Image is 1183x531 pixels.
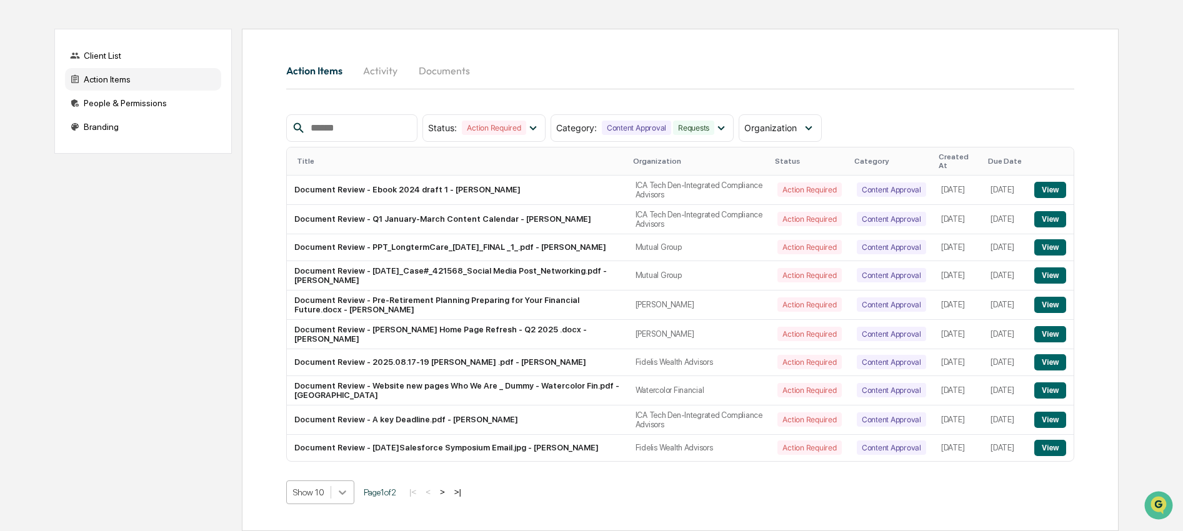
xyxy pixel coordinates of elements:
[628,176,771,205] td: ICA Tech Den-Integrated Compliance Advisors
[934,376,983,405] td: [DATE]
[287,376,628,405] td: Document Review - Website new pages Who We Are _ Dummy - Watercolor Fin.pdf - [GEOGRAPHIC_DATA]
[287,234,628,261] td: Document Review - PPT_LongtermCare_[DATE]_FINAL _1_.pdf - [PERSON_NAME]
[103,157,155,170] span: Attestations
[1034,211,1066,227] button: View
[1143,490,1177,524] iframe: Open customer support
[934,435,983,461] td: [DATE]
[777,412,841,427] div: Action Required
[287,205,628,234] td: Document Review - Q1 January-March Content Calendar - [PERSON_NAME]
[1034,412,1066,428] button: View
[633,157,766,166] div: Organization
[1034,382,1066,399] button: View
[436,487,449,497] button: >
[857,212,926,226] div: Content Approval
[65,68,221,91] div: Action Items
[854,157,929,166] div: Category
[42,108,158,118] div: We're available if you need us!
[628,205,771,234] td: ICA Tech Den-Integrated Compliance Advisors
[857,383,926,397] div: Content Approval
[857,297,926,312] div: Content Approval
[286,56,352,86] button: Action Items
[934,349,983,376] td: [DATE]
[12,159,22,169] div: 🖐️
[744,122,797,133] span: Organization
[287,435,628,461] td: Document Review - [DATE]Salesforce Symposium Email.jpg - [PERSON_NAME]
[12,182,22,192] div: 🔎
[939,152,978,170] div: Created At
[1034,239,1066,256] button: View
[857,240,926,254] div: Content Approval
[287,176,628,205] td: Document Review - Ebook 2024 draft 1 - [PERSON_NAME]
[628,234,771,261] td: Mutual Group
[673,121,714,135] div: Requests
[86,152,160,175] a: 🗄️Attestations
[287,405,628,435] td: Document Review - A key Deadline.pdf - [PERSON_NAME]
[983,349,1027,376] td: [DATE]
[287,290,628,320] td: Document Review - Pre-Retirement Planning Preparing for Your Financial Future.docx - [PERSON_NAME]
[934,205,983,234] td: [DATE]
[287,261,628,290] td: Document Review - [DATE]_Case#_421568_Social Media Post_Networking.pdf - [PERSON_NAME]
[212,99,227,114] button: Start new chat
[65,92,221,114] div: People & Permissions
[857,182,926,197] div: Content Approval
[297,157,623,166] div: Title
[7,152,86,175] a: 🖐️Preclearance
[628,376,771,405] td: Watercolor Financial
[1034,267,1066,284] button: View
[406,487,420,497] button: |<
[451,487,465,497] button: >|
[983,176,1027,205] td: [DATE]
[1034,297,1066,313] button: View
[934,290,983,320] td: [DATE]
[988,157,1022,166] div: Due Date
[428,122,457,133] span: Status :
[983,261,1027,290] td: [DATE]
[287,320,628,349] td: Document Review - [PERSON_NAME] Home Page Refresh - Q2 2025 .docx - [PERSON_NAME]
[12,26,227,46] p: How can we help?
[983,320,1027,349] td: [DATE]
[934,320,983,349] td: [DATE]
[286,56,1074,86] div: activity tabs
[602,121,671,135] div: Content Approval
[25,157,81,170] span: Preclearance
[983,376,1027,405] td: [DATE]
[32,57,206,70] input: Clear
[777,327,841,341] div: Action Required
[12,96,35,118] img: 1746055101610-c473b297-6a78-478c-a979-82029cc54cd1
[25,181,79,194] span: Data Lookup
[409,56,480,86] button: Documents
[777,440,841,455] div: Action Required
[983,290,1027,320] td: [DATE]
[983,234,1027,261] td: [DATE]
[88,211,151,221] a: Powered byPylon
[42,96,205,108] div: Start new chat
[777,383,841,397] div: Action Required
[1034,354,1066,370] button: View
[628,261,771,290] td: Mutual Group
[65,44,221,67] div: Client List
[777,240,841,254] div: Action Required
[934,176,983,205] td: [DATE]
[124,212,151,221] span: Pylon
[983,435,1027,461] td: [DATE]
[364,487,396,497] span: Page 1 of 2
[983,405,1027,435] td: [DATE]
[857,327,926,341] div: Content Approval
[628,349,771,376] td: Fidelis Wealth Advisors
[777,297,841,312] div: Action Required
[628,320,771,349] td: [PERSON_NAME]
[422,487,434,497] button: <
[934,405,983,435] td: [DATE]
[1034,440,1066,456] button: View
[857,355,926,369] div: Content Approval
[628,290,771,320] td: [PERSON_NAME]
[777,212,841,226] div: Action Required
[628,405,771,435] td: ICA Tech Den-Integrated Compliance Advisors
[934,234,983,261] td: [DATE]
[857,268,926,282] div: Content Approval
[1034,182,1066,198] button: View
[777,355,841,369] div: Action Required
[777,268,841,282] div: Action Required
